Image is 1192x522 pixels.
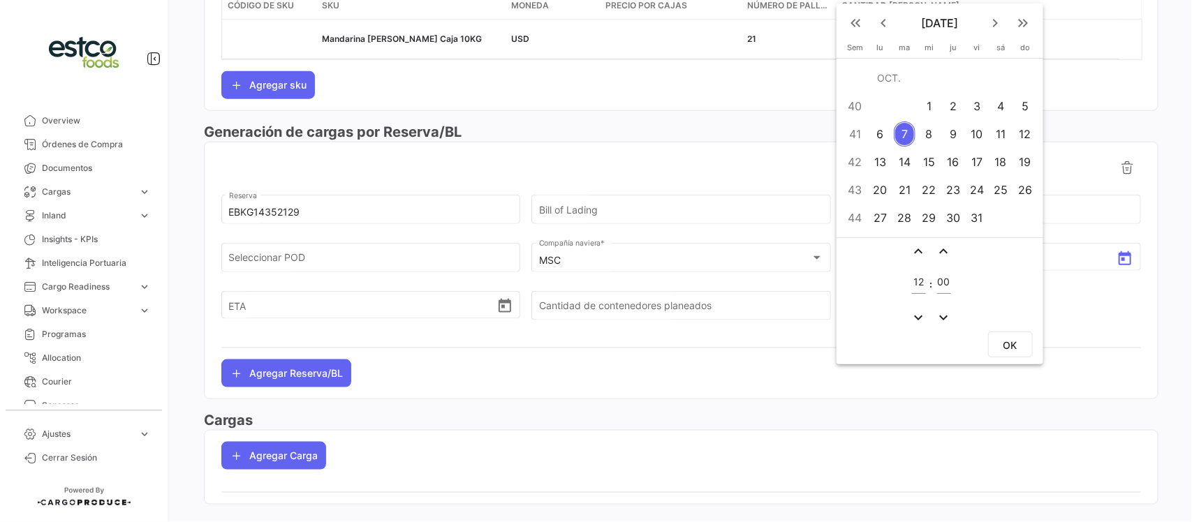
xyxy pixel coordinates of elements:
[1014,94,1036,119] div: 5
[990,94,1012,119] div: 4
[941,176,965,204] td: 23 de octubre de 2025
[848,15,864,31] mat-icon: keyboard_double_arrow_left
[1013,92,1038,120] td: 5 de octubre de 2025
[918,205,940,230] div: 29
[869,121,891,147] div: 6
[894,149,916,174] div: 14
[894,121,916,147] div: 7
[989,43,1013,58] th: sábado
[918,121,940,147] div: 8
[1013,148,1038,176] td: 19 de octubre de 2025
[869,205,891,230] div: 27
[917,43,941,58] th: miércoles
[918,177,940,202] div: 22
[990,177,1012,202] div: 25
[869,176,892,204] td: 20 de octubre de 2025
[965,176,989,204] td: 24 de octubre de 2025
[988,331,1033,357] button: OK
[892,148,917,176] td: 14 de octubre de 2025
[936,243,952,260] button: expand_less icon
[966,94,988,119] div: 3
[965,120,989,148] td: 10 de octubre de 2025
[869,64,1038,92] td: OCT.
[929,262,934,307] td: :
[1013,176,1038,204] td: 26 de octubre de 2025
[990,121,1012,147] div: 11
[842,120,869,148] td: 41
[842,204,869,232] td: 44
[869,148,892,176] td: 13 de octubre de 2025
[892,43,917,58] th: martes
[898,16,982,30] span: [DATE]
[941,92,965,120] td: 2 de octubre de 2025
[911,243,927,260] button: expand_less icon
[989,92,1013,120] td: 4 de octubre de 2025
[936,309,952,326] button: expand_more icon
[989,148,1013,176] td: 18 de octubre de 2025
[869,177,891,202] div: 20
[987,15,1004,31] mat-icon: keyboard_arrow_right
[869,149,891,174] div: 13
[966,177,988,202] div: 24
[941,204,965,232] td: 30 de octubre de 2025
[965,148,989,176] td: 17 de octubre de 2025
[941,120,965,148] td: 9 de octubre de 2025
[943,149,964,174] div: 16
[1003,339,1017,351] span: OK
[894,177,916,202] div: 21
[965,43,989,58] th: viernes
[911,309,927,326] button: expand_more icon
[943,121,964,147] div: 9
[892,204,917,232] td: 28 de octubre de 2025
[1013,120,1038,148] td: 12 de octubre de 2025
[894,205,916,230] div: 28
[943,177,964,202] div: 23
[842,43,869,58] th: Sem
[936,309,952,326] mat-icon: expand_more
[917,204,941,232] td: 29 de octubre de 2025
[1014,121,1036,147] div: 12
[1014,177,1036,202] div: 26
[1015,15,1032,31] mat-icon: keyboard_double_arrow_right
[869,43,892,58] th: lunes
[965,204,989,232] td: 31 de octubre de 2025
[869,204,892,232] td: 27 de octubre de 2025
[842,148,869,176] td: 42
[917,148,941,176] td: 15 de octubre de 2025
[989,176,1013,204] td: 25 de octubre de 2025
[918,94,940,119] div: 1
[917,92,941,120] td: 1 de octubre de 2025
[892,120,917,148] td: 7 de octubre de 2025
[965,92,989,120] td: 3 de octubre de 2025
[917,176,941,204] td: 22 de octubre de 2025
[869,120,892,148] td: 6 de octubre de 2025
[966,205,988,230] div: 31
[989,120,1013,148] td: 11 de octubre de 2025
[1014,149,1036,174] div: 19
[990,149,1012,174] div: 18
[911,243,927,260] mat-icon: expand_less
[1013,43,1038,58] th: domingo
[966,121,988,147] div: 10
[892,176,917,204] td: 21 de octubre de 2025
[943,94,964,119] div: 2
[966,149,988,174] div: 17
[842,92,869,120] td: 40
[917,120,941,148] td: 8 de octubre de 2025
[842,176,869,204] td: 43
[936,243,952,260] mat-icon: expand_less
[943,205,964,230] div: 30
[941,43,965,58] th: jueves
[918,149,940,174] div: 15
[876,15,892,31] mat-icon: keyboard_arrow_left
[941,148,965,176] td: 16 de octubre de 2025
[911,309,927,326] mat-icon: expand_more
